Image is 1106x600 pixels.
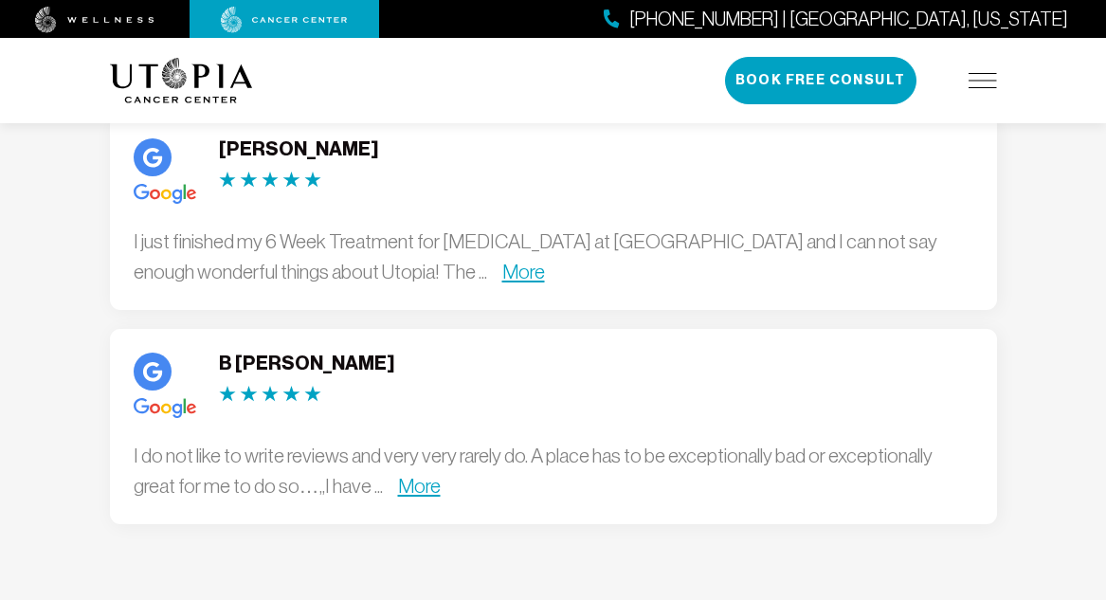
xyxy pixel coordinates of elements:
[35,7,154,33] img: wellness
[134,184,196,204] img: google
[219,386,321,403] img: Google Reviews
[134,138,172,176] img: google
[629,6,1068,33] span: [PHONE_NUMBER] | [GEOGRAPHIC_DATA], [US_STATE]
[134,353,172,391] img: google
[725,57,916,104] button: Book Free Consult
[398,475,441,497] a: More
[221,7,348,33] img: cancer center
[219,172,321,189] img: Google Reviews
[502,261,545,282] a: More
[110,58,253,103] img: logo
[219,138,378,161] div: [PERSON_NAME]
[969,73,997,88] img: icon-hamburger
[604,6,1068,33] a: [PHONE_NUMBER] | [GEOGRAPHIC_DATA], [US_STATE]
[134,227,973,286] div: I just finished my 6 Week Treatment for [MEDICAL_DATA] at [GEOGRAPHIC_DATA] and I can not say eno...
[219,353,394,375] div: B [PERSON_NAME]
[134,441,973,500] div: I do not like to write reviews and very very rarely do. A place has to be exceptionally bad or ex...
[134,398,196,418] img: google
